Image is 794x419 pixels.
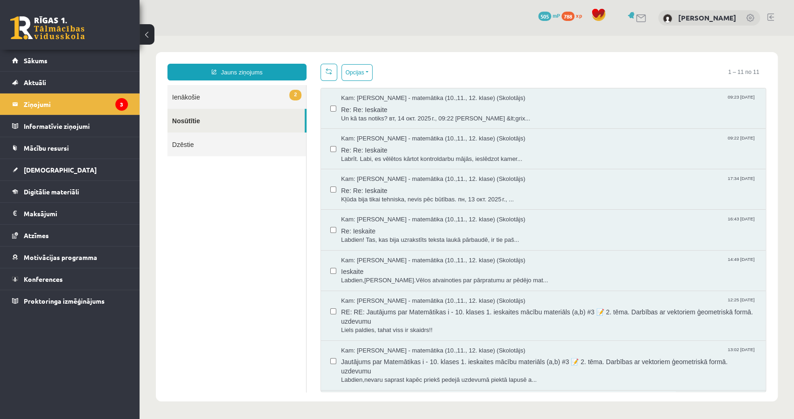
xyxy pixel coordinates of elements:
a: Digitālie materiāli [12,181,128,202]
span: Kam: [PERSON_NAME] - matemātika (10.,11., 12. klase) (Skolotājs) [201,180,386,188]
span: Sākums [24,56,47,65]
a: Kam: [PERSON_NAME] - matemātika (10.,11., 12. klase) (Skolotājs) 13:02 [DATE] Jautājums par Matem... [201,311,617,349]
a: Nosūtītie [28,73,165,97]
span: Atzīmes [24,231,49,239]
span: Ieskaite [201,229,617,240]
a: Informatīvie ziņojumi [12,115,128,137]
span: Kam: [PERSON_NAME] - matemātika (10.,11., 12. klase) (Skolotājs) [201,261,386,270]
a: 2Ienākošie [28,49,167,73]
a: Jauns ziņojums [28,28,167,45]
a: Ziņojumi3 [12,93,128,115]
legend: Ziņojumi [24,93,128,115]
a: Kam: [PERSON_NAME] - matemātika (10.,11., 12. klase) (Skolotājs) 16:43 [DATE] Re: Ieskaite Labdie... [201,180,617,208]
span: Kļūda bija tikai tehniska, nevis pēc būtības. пн, 13 окт. 2025 г., ... [201,160,617,168]
span: Kam: [PERSON_NAME] - matemātika (10.,11., 12. klase) (Skolotājs) [201,311,386,319]
span: 1 – 11 no 11 [581,28,627,45]
span: xp [576,12,582,19]
a: Konferences [12,268,128,290]
legend: Informatīvie ziņojumi [24,115,128,137]
span: 505 [538,12,551,21]
span: Labdien! Tas, kas bija uzrakstīts teksta laukā pārbaudē, ir tie paš... [201,200,617,209]
a: Kam: [PERSON_NAME] - matemātika (10.,11., 12. klase) (Skolotājs) 12:25 [DATE] RE: RE: Jautājums p... [201,261,617,299]
span: 09:23 [DATE] [586,58,617,65]
span: 17:34 [DATE] [586,139,617,146]
span: 2 [150,54,162,65]
span: 13:02 [DATE] [586,311,617,318]
span: Motivācijas programma [24,253,97,261]
span: Mācību resursi [24,144,69,152]
span: Re: Re: Ieskaite [201,148,617,160]
span: 09:22 [DATE] [586,99,617,106]
span: Labdien,nevaru saprast kapēc priekš pedejā uzdevumā piektā lapusē a... [201,340,617,349]
span: Labrīt. Labi, es vēlētos kārtot kontroldarbu mājās, ieslēdzot kamer... [201,119,617,128]
button: Opcijas [202,28,233,45]
a: Kam: [PERSON_NAME] - matemātika (10.,11., 12. klase) (Skolotājs) 09:23 [DATE] Re: Re: Ieskaite Un... [201,58,617,87]
span: Digitālie materiāli [24,187,79,196]
span: Kam: [PERSON_NAME] - matemātika (10.,11., 12. klase) (Skolotājs) [201,139,386,148]
a: Proktoringa izmēģinājums [12,290,128,312]
a: Maksājumi [12,203,128,224]
span: mP [553,12,560,19]
a: [PERSON_NAME] [678,13,736,22]
span: 16:43 [DATE] [586,180,617,186]
span: Un kā tas notiks? вт, 14 окт. 2025 г., 09:22 [PERSON_NAME] &lt;grix... [201,79,617,87]
a: Atzīmes [12,225,128,246]
a: Mācību resursi [12,137,128,159]
span: Konferences [24,275,63,283]
span: Liels paldies, tahat viss ir skaidrs!! [201,290,617,299]
img: Pāvels Grišāns [663,14,672,23]
span: Aktuāli [24,78,46,86]
span: 788 [561,12,574,21]
a: [DEMOGRAPHIC_DATA] [12,159,128,180]
span: Re: Re: Ieskaite [201,107,617,119]
a: Kam: [PERSON_NAME] - matemātika (10.,11., 12. klase) (Skolotājs) 09:22 [DATE] Re: Re: Ieskaite La... [201,99,617,127]
i: 3 [115,98,128,111]
a: Dzēstie [28,97,167,120]
span: Labdien,[PERSON_NAME].Vēlos atvainoties par pārpratumu ar pēdējo mat... [201,240,617,249]
span: Kam: [PERSON_NAME] - matemātika (10.,11., 12. klase) (Skolotājs) [201,220,386,229]
legend: Maksājumi [24,203,128,224]
a: 505 mP [538,12,560,19]
span: Proktoringa izmēģinājums [24,297,105,305]
span: [DEMOGRAPHIC_DATA] [24,166,97,174]
a: Kam: [PERSON_NAME] - matemātika (10.,11., 12. klase) (Skolotājs) 17:34 [DATE] Re: Re: Ieskaite Kļ... [201,139,617,168]
a: Kam: [PERSON_NAME] - matemātika (10.,11., 12. klase) (Skolotājs) 14:49 [DATE] Ieskaite Labdien,[P... [201,220,617,249]
a: Rīgas 1. Tālmācības vidusskola [10,16,85,40]
a: 788 xp [561,12,587,19]
span: Kam: [PERSON_NAME] - matemātika (10.,11., 12. klase) (Skolotājs) [201,99,386,107]
a: Sākums [12,50,128,71]
span: 12:25 [DATE] [586,261,617,268]
a: Aktuāli [12,72,128,93]
span: Kam: [PERSON_NAME] - matemātika (10.,11., 12. klase) (Skolotājs) [201,58,386,67]
span: Re: Re: Ieskaite [201,67,617,79]
span: Jautājums par Matemātikas i - 10. klases 1. ieskaites mācību materiāls (a,b) #3 📝 2. tēma. Darbīb... [201,319,617,340]
a: Motivācijas programma [12,246,128,268]
span: RE: RE: Jautājums par Matemātikas i - 10. klases 1. ieskaites mācību materiāls (a,b) #3 📝 2. tēma... [201,269,617,290]
span: 14:49 [DATE] [586,220,617,227]
span: Re: Ieskaite [201,188,617,200]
